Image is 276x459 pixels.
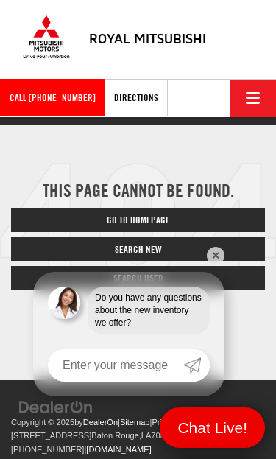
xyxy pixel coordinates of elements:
span: [PHONE_NUMBER] [29,91,96,103]
a: Search Used [11,266,265,290]
a: DealerOn [18,401,93,412]
span: | [84,445,151,454]
span: | [118,418,149,427]
div: Do you have any questions about the new inventory we offer? [88,287,210,334]
span: | [150,418,179,427]
img: Mitsubishi [21,15,72,59]
button: Click to show site navigation [230,80,276,117]
a: Privacy [152,418,178,427]
img: Agent profile photo [48,287,80,319]
a: Go to Homepage [11,208,265,232]
a: Search New [11,237,265,262]
span: [PHONE_NUMBER] [11,445,84,454]
a: Menu [160,407,265,448]
a: [DOMAIN_NAME] [86,445,151,454]
input: Enter your message [48,349,183,382]
span: by [74,418,118,427]
font: Call [10,91,26,103]
h4: Royal Mitsubishi [89,32,206,46]
span: [STREET_ADDRESS] [11,431,91,440]
span: 70815 [151,431,174,440]
a: Directions [105,79,168,116]
img: DealerOn [18,399,93,416]
span: Menu [170,418,255,438]
span: | [11,431,224,454]
a: Sitemap [120,418,150,427]
span: Baton Rouge, [91,431,141,440]
a: Submit [183,349,210,382]
a: DealerOn Home Page [83,418,118,427]
h2: This page cannot be found. [11,181,265,200]
span: Copyright © 2025 [11,418,74,427]
span: LA [141,431,152,440]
